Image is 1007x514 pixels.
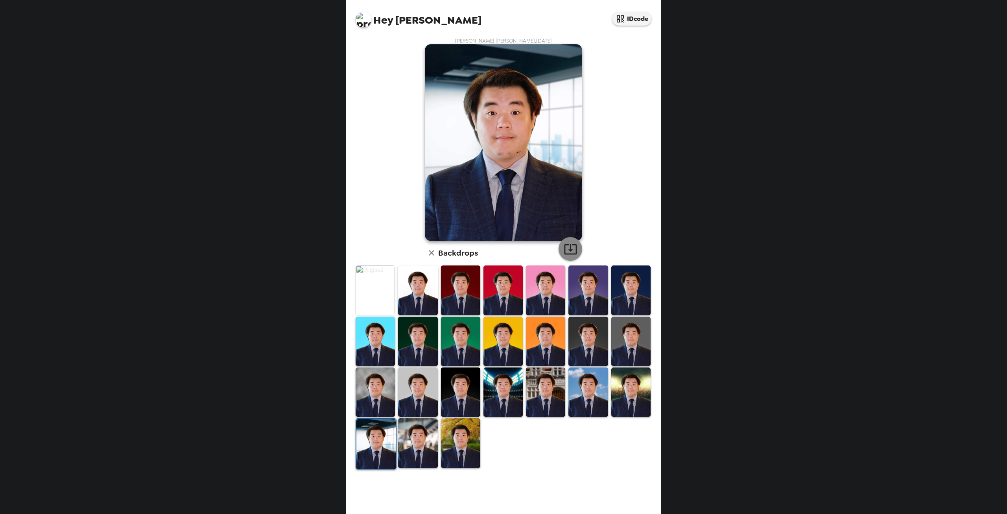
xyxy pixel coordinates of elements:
[425,44,582,241] img: user
[455,37,552,44] span: [PERSON_NAME] [PERSON_NAME] , [DATE]
[356,12,371,28] img: profile pic
[356,8,481,26] span: [PERSON_NAME]
[373,13,393,27] span: Hey
[612,12,651,26] button: IDcode
[438,247,478,259] h6: Backdrops
[356,265,395,315] img: Original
